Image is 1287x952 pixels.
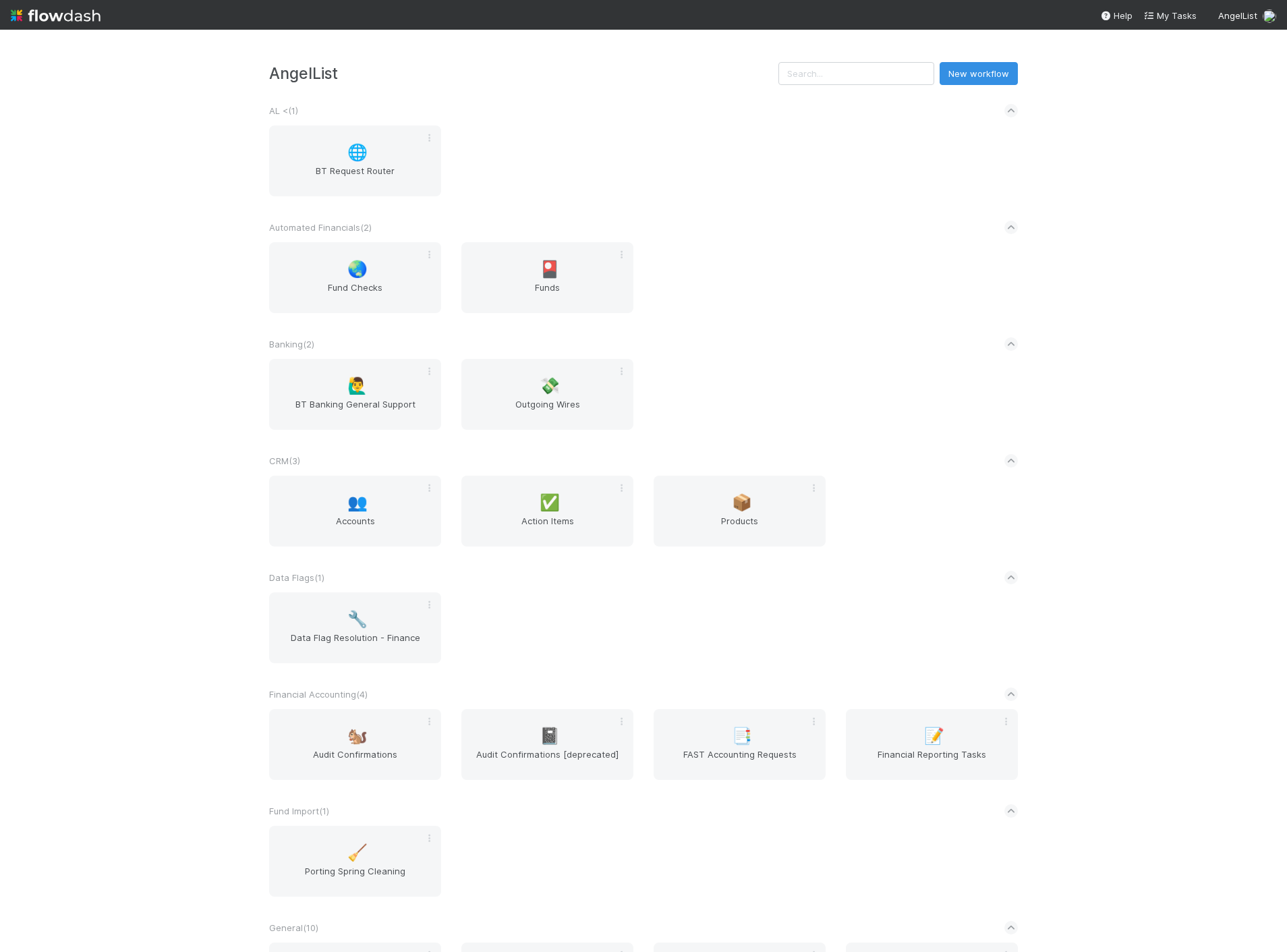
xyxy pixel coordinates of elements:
span: Data Flag Resolution - Finance [275,631,436,658]
a: 📝Financial Reporting Tasks [846,709,1018,780]
span: General ( 10 ) [269,922,318,933]
span: FAST Accounting Requests [659,748,820,775]
span: Products [659,514,820,541]
input: Search... [778,62,934,85]
span: Porting Spring Cleaning [275,864,436,891]
span: Audit Confirmations [deprecated] [467,748,628,775]
a: 📓Audit Confirmations [deprecated] [461,709,633,780]
span: Automated Financials ( 2 ) [269,222,372,233]
span: 🧹 [347,844,368,862]
span: 🌏 [347,260,368,278]
span: BT Banking General Support [275,397,436,424]
a: ✅Action Items [461,476,633,547]
button: New workflow [940,62,1018,85]
h3: AngelList [269,64,778,82]
span: AL < ( 1 ) [269,105,298,116]
span: Banking ( 2 ) [269,339,314,349]
span: CRM ( 3 ) [269,455,300,466]
span: Fund Import ( 1 ) [269,806,329,816]
span: AngelList [1218,10,1257,21]
span: 📦 [732,494,752,511]
a: My Tasks [1143,9,1197,22]
a: 🙋‍♂️BT Banking General Support [269,359,441,430]
a: 🎴Funds [461,242,633,313]
a: 💸Outgoing Wires [461,359,633,430]
span: ✅ [540,494,560,511]
span: 👥 [347,494,368,511]
span: 🐿️ [347,727,368,745]
span: Outgoing Wires [467,397,628,424]
a: 🌏Fund Checks [269,242,441,313]
span: 🎴 [540,260,560,278]
img: logo-inverted-e16ddd16eac7371096b0.svg [11,4,101,27]
span: Financial Accounting ( 4 ) [269,689,368,700]
img: avatar_c7c7de23-09de-42ad-8e02-7981c37ee075.png [1263,9,1276,23]
a: 🐿️Audit Confirmations [269,709,441,780]
a: 🧹Porting Spring Cleaning [269,826,441,897]
span: 🔧 [347,611,368,628]
span: 📓 [540,727,560,745]
a: 🌐BT Request Router [269,125,441,196]
span: 🌐 [347,144,368,161]
a: 📦Products [654,476,826,547]
div: Help [1100,9,1133,22]
span: Funds [467,281,628,308]
span: 🙋‍♂️ [347,377,368,395]
span: Action Items [467,514,628,541]
a: 📑FAST Accounting Requests [654,709,826,780]
span: My Tasks [1143,10,1197,21]
span: Fund Checks [275,281,436,308]
span: 💸 [540,377,560,395]
span: Financial Reporting Tasks [851,748,1012,775]
a: 👥Accounts [269,476,441,547]
span: Data Flags ( 1 ) [269,572,324,583]
span: Accounts [275,514,436,541]
span: 📝 [924,727,944,745]
span: 📑 [732,727,752,745]
a: 🔧Data Flag Resolution - Finance [269,592,441,663]
span: Audit Confirmations [275,748,436,775]
span: BT Request Router [275,164,436,191]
